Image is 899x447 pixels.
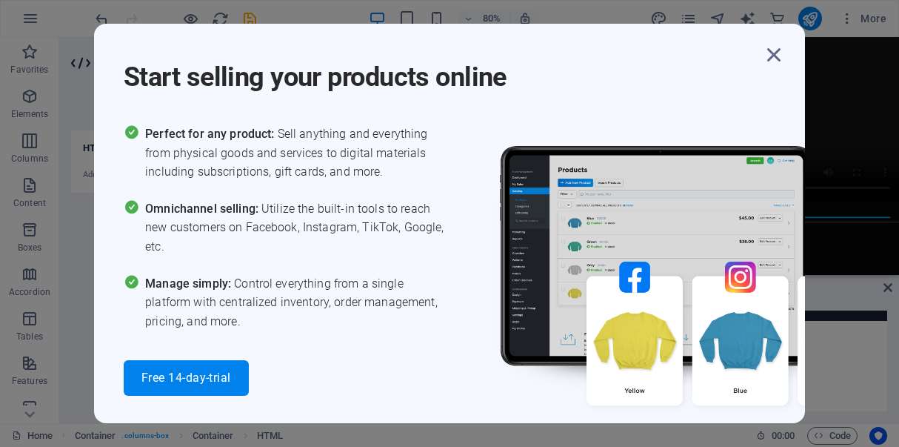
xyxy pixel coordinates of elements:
[145,274,449,331] span: Control everything from a single platform with centralized inventory, order management, pricing, ...
[141,372,231,384] span: Free 14-day-trial
[124,360,249,396] button: Free 14-day-trial
[145,199,449,256] span: Utilize the built-in tools to reach new customers on Facebook, Instagram, TikTok, Google, etc.
[145,127,277,141] span: Perfect for any product:
[145,125,449,182] span: Sell anything and everything from physical goods and services to digital materials including subs...
[145,277,234,291] span: Manage simply:
[145,202,261,216] span: Omnichannel selling:
[124,42,761,95] h1: Start selling your products online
